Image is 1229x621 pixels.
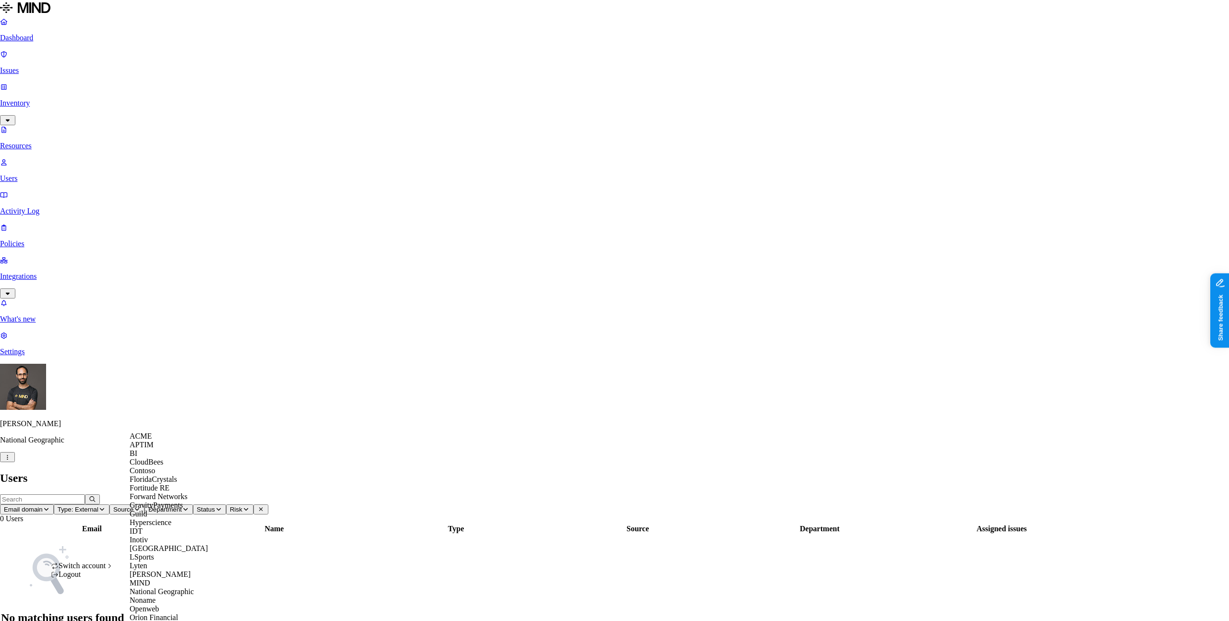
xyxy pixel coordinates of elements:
[59,561,106,570] span: Switch account
[130,553,154,561] span: LSports
[130,536,148,544] span: Inotiv
[130,561,147,570] span: Lyten
[130,458,163,466] span: CloudBees
[130,570,191,578] span: [PERSON_NAME]
[130,492,187,501] span: Forward Networks
[130,605,159,613] span: Openweb
[51,570,113,579] div: Logout
[130,432,152,440] span: ACME
[130,544,208,552] span: [GEOGRAPHIC_DATA]
[130,579,150,587] span: MIND
[130,501,183,509] span: GravityPayments
[130,596,156,604] span: Noname
[130,475,177,483] span: FloridaCrystals
[130,510,147,518] span: Guild
[130,527,143,535] span: IDT
[130,441,154,449] span: APTIM
[130,449,137,457] span: BI
[130,484,169,492] span: Fortitude RE
[130,466,155,475] span: Contoso
[130,587,194,596] span: National Geographic
[130,518,171,526] span: Hyperscience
